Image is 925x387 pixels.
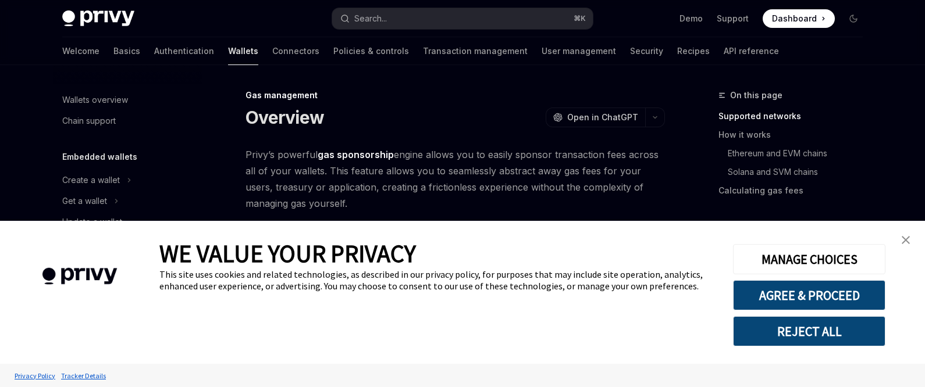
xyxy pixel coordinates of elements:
[62,150,137,164] h5: Embedded wallets
[718,144,872,163] a: Ethereum and EVM chains
[62,10,134,27] img: dark logo
[53,191,202,212] button: Toggle Get a wallet section
[574,14,586,23] span: ⌘ K
[772,13,817,24] span: Dashboard
[724,37,779,65] a: API reference
[246,89,665,101] div: Gas management
[62,37,99,65] a: Welcome
[53,212,202,232] a: Update a wallet
[272,37,319,65] a: Connectors
[62,194,107,208] div: Get a wallet
[718,163,872,181] a: Solana and SVM chains
[62,114,116,128] div: Chain support
[58,365,109,386] a: Tracker Details
[423,37,528,65] a: Transaction management
[733,280,885,310] button: AGREE & PROCEED
[154,37,214,65] a: Authentication
[844,9,863,28] button: Toggle dark mode
[718,181,872,200] a: Calculating gas fees
[354,12,387,26] div: Search...
[246,146,665,212] span: Privy’s powerful engine allows you to easily sponsor transaction fees across all of your wallets....
[113,37,140,65] a: Basics
[159,238,416,268] span: WE VALUE YOUR PRIVACY
[730,88,782,102] span: On this page
[733,316,885,346] button: REJECT ALL
[53,89,202,110] a: Wallets overview
[62,215,122,229] div: Update a wallet
[630,37,663,65] a: Security
[902,236,910,244] img: close banner
[567,112,638,123] span: Open in ChatGPT
[763,9,835,28] a: Dashboard
[718,126,872,144] a: How it works
[332,8,593,29] button: Open search
[159,268,716,292] div: This site uses cookies and related technologies, as described in our privacy policy, for purposes...
[12,365,58,386] a: Privacy Policy
[894,228,917,252] a: close banner
[333,37,409,65] a: Policies & controls
[53,170,202,191] button: Toggle Create a wallet section
[318,149,394,160] strong: gas sponsorship
[53,110,202,131] a: Chain support
[228,37,258,65] a: Wallets
[246,107,324,128] h1: Overview
[546,107,645,127] button: Open in ChatGPT
[679,13,703,24] a: Demo
[542,37,616,65] a: User management
[62,93,128,107] div: Wallets overview
[718,107,872,126] a: Supported networks
[62,173,120,187] div: Create a wallet
[677,37,710,65] a: Recipes
[733,244,885,274] button: MANAGE CHOICES
[17,251,142,302] img: company logo
[717,13,749,24] a: Support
